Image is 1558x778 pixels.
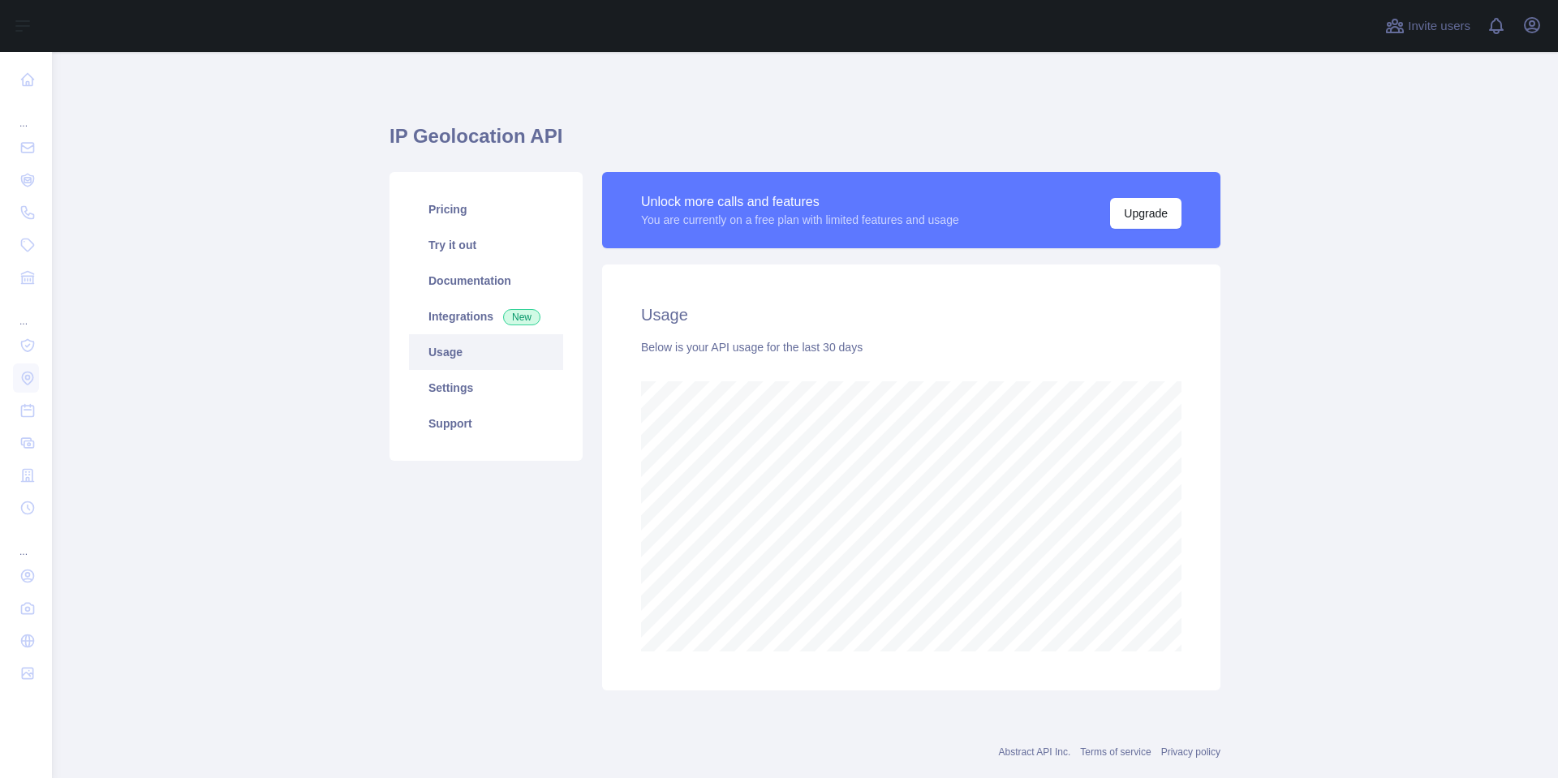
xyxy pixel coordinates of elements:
h1: IP Geolocation API [389,123,1220,162]
a: Pricing [409,191,563,227]
span: Invite users [1408,17,1470,36]
h2: Usage [641,303,1181,326]
button: Upgrade [1110,198,1181,229]
span: New [503,309,540,325]
a: Abstract API Inc. [999,746,1071,758]
a: Terms of service [1080,746,1151,758]
a: Usage [409,334,563,370]
div: ... [13,295,39,328]
a: Integrations New [409,299,563,334]
a: Settings [409,370,563,406]
div: ... [13,97,39,130]
div: Below is your API usage for the last 30 days [641,339,1181,355]
a: Support [409,406,563,441]
div: ... [13,526,39,558]
div: You are currently on a free plan with limited features and usage [641,212,959,228]
a: Try it out [409,227,563,263]
button: Invite users [1382,13,1474,39]
a: Privacy policy [1161,746,1220,758]
div: Unlock more calls and features [641,192,959,212]
a: Documentation [409,263,563,299]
